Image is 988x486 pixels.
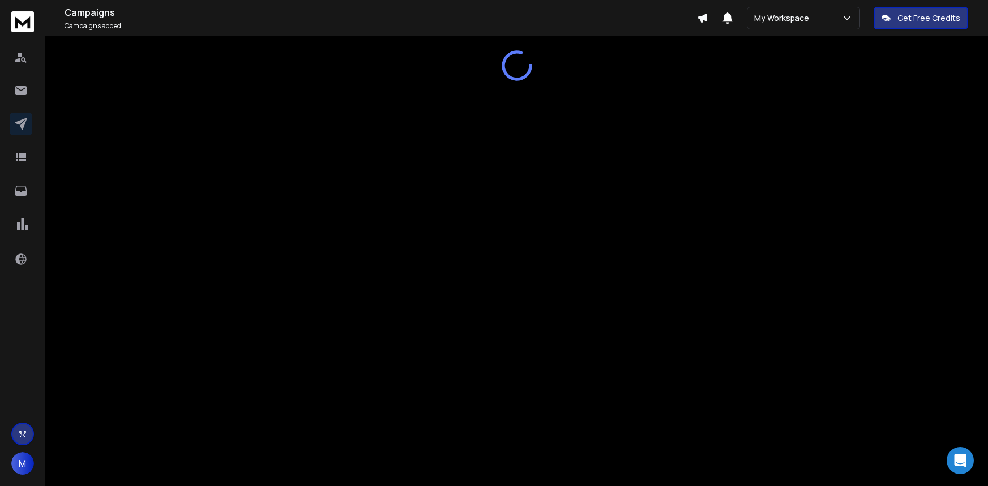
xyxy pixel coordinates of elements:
[897,12,960,24] p: Get Free Credits
[11,452,34,475] button: M
[754,12,814,24] p: My Workspace
[874,7,968,29] button: Get Free Credits
[11,11,34,32] img: logo
[65,21,697,31] p: Campaigns added
[65,6,697,19] h1: Campaigns
[947,447,974,474] div: Open Intercom Messenger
